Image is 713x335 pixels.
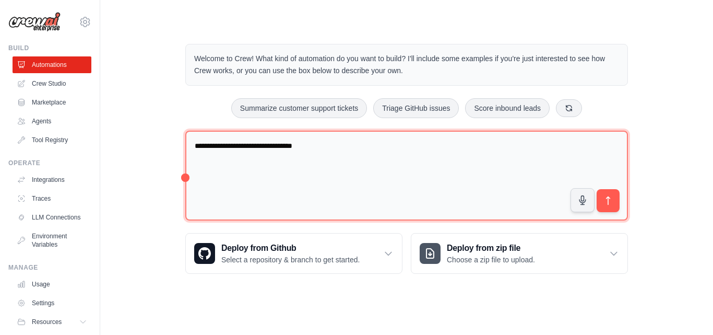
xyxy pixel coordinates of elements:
div: Manage [8,263,91,272]
a: Integrations [13,171,91,188]
button: Triage GitHub issues [373,98,459,118]
a: Usage [13,276,91,293]
div: Build [8,44,91,52]
p: Select a repository & branch to get started. [221,255,360,265]
div: Operate [8,159,91,167]
a: Tool Registry [13,132,91,148]
a: Agents [13,113,91,130]
a: Settings [13,295,91,311]
p: Welcome to Crew! What kind of automation do you want to build? I'll include some examples if you'... [194,53,619,77]
span: Resources [32,318,62,326]
button: Resources [13,314,91,330]
button: Summarize customer support tickets [231,98,367,118]
a: Automations [13,56,91,73]
button: Score inbound leads [465,98,550,118]
p: Choose a zip file to upload. [447,255,535,265]
a: LLM Connections [13,209,91,226]
h3: Deploy from Github [221,242,360,255]
a: Environment Variables [13,228,91,253]
img: Logo [8,12,61,32]
a: Marketplace [13,94,91,111]
a: Traces [13,190,91,207]
a: Crew Studio [13,75,91,92]
h3: Deploy from zip file [447,242,535,255]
